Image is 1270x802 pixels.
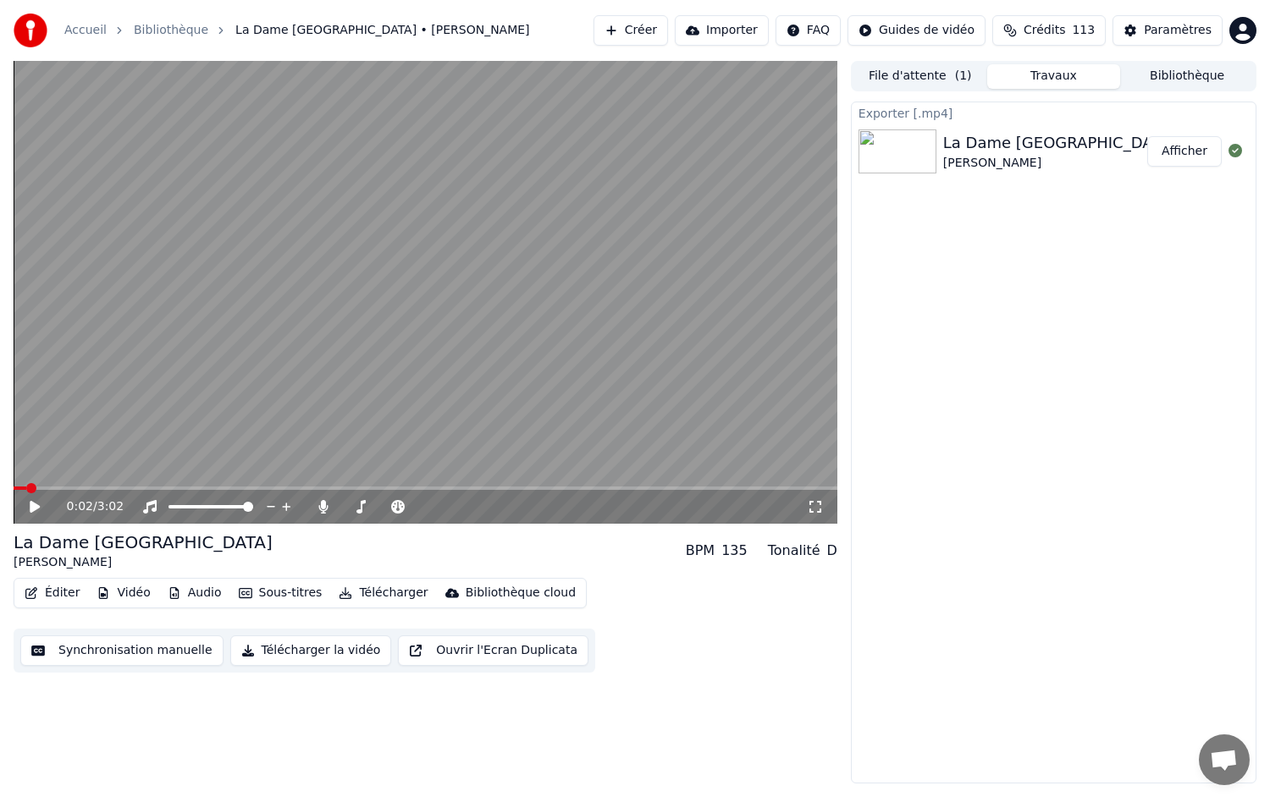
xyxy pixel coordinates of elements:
[232,581,329,605] button: Sous-titres
[332,581,434,605] button: Télécharger
[67,498,93,515] span: 0:02
[14,14,47,47] img: youka
[18,581,86,605] button: Éditer
[14,554,273,571] div: [PERSON_NAME]
[686,541,715,561] div: BPM
[235,22,530,39] span: La Dame [GEOGRAPHIC_DATA] • [PERSON_NAME]
[134,22,208,39] a: Bibliothèque
[1113,15,1223,46] button: Paramètres
[852,102,1256,123] div: Exporter [.mp4]
[1072,22,1095,39] span: 113
[67,498,108,515] div: /
[64,22,530,39] nav: breadcrumb
[1120,64,1254,89] button: Bibliothèque
[675,15,769,46] button: Importer
[230,635,392,666] button: Télécharger la vidéo
[466,585,576,601] div: Bibliothèque cloud
[14,530,273,554] div: La Dame [GEOGRAPHIC_DATA]
[955,68,972,85] span: ( 1 )
[20,635,224,666] button: Synchronisation manuelle
[848,15,986,46] button: Guides de vidéo
[943,131,1176,155] div: La Dame [GEOGRAPHIC_DATA]
[1144,22,1212,39] div: Paramètres
[594,15,668,46] button: Créer
[768,541,820,561] div: Tonalité
[398,635,588,666] button: Ouvrir l'Ecran Duplicata
[64,22,107,39] a: Accueil
[721,541,748,561] div: 135
[1024,22,1065,39] span: Crédits
[987,64,1121,89] button: Travaux
[1199,734,1250,785] div: Ouvrir le chat
[1147,136,1222,167] button: Afficher
[827,541,837,561] div: D
[776,15,841,46] button: FAQ
[992,15,1106,46] button: Crédits113
[943,155,1176,172] div: [PERSON_NAME]
[90,581,157,605] button: Vidéo
[853,64,987,89] button: File d'attente
[97,498,124,515] span: 3:02
[161,581,229,605] button: Audio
